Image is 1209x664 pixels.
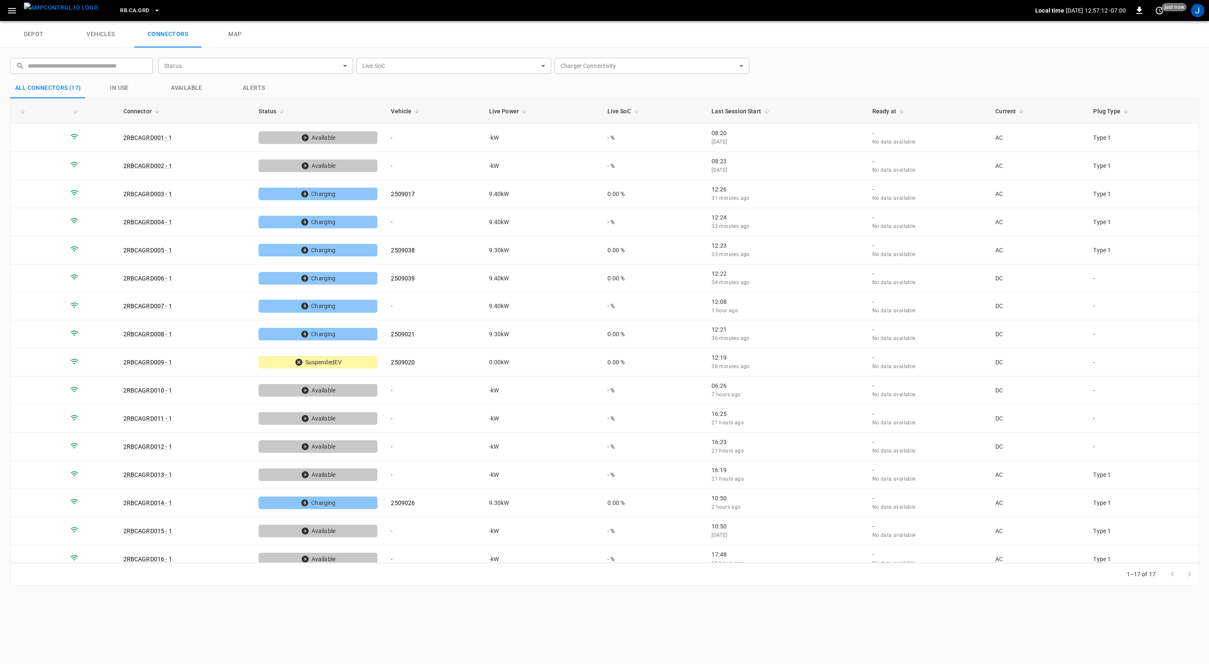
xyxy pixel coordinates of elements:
[1086,152,1199,180] td: Type 1
[712,213,859,222] p: 12:24
[123,219,172,225] a: 2RBCAGRD004 - 1
[872,129,982,137] p: -
[712,560,744,566] span: 19 hours ago
[482,264,601,293] td: 9.40 kW
[384,433,482,461] td: -
[482,180,601,208] td: 9.40 kW
[117,3,163,19] button: RB.CA.GRD
[995,106,1027,116] span: Current
[384,461,482,489] td: -
[989,489,1086,517] td: AC
[482,152,601,180] td: - kW
[712,139,727,145] span: [DATE]
[482,124,601,152] td: - kW
[712,363,750,369] span: 38 minutes ago
[1086,433,1199,461] td: -
[259,216,377,228] div: Charging
[601,124,705,152] td: - %
[391,359,415,366] a: 2509020
[482,348,601,376] td: 0.00 kW
[872,223,916,229] span: No data available
[1035,6,1064,15] p: Local time
[384,208,482,236] td: -
[123,191,172,197] a: 2RBCAGRD003 - 1
[120,6,149,16] span: RB.CA.GRD
[123,106,162,116] span: Connector
[872,438,982,446] p: -
[712,298,859,306] p: 12:08
[1066,6,1126,15] p: [DATE] 12:57:12 -07:00
[259,525,377,537] div: Available
[712,494,859,502] p: 10:50
[1086,180,1199,208] td: Type 1
[989,236,1086,264] td: AC
[601,320,705,348] td: 0.00 %
[989,405,1086,433] td: DC
[872,308,916,314] span: No data available
[989,545,1086,573] td: AC
[601,517,705,545] td: - %
[601,348,705,376] td: 0.00 %
[259,272,377,285] div: Charging
[259,106,287,116] span: Status
[259,412,377,425] div: Available
[872,494,982,502] p: -
[872,241,982,250] p: -
[384,152,482,180] td: -
[259,468,377,481] div: Available
[482,320,601,348] td: 9.30 kW
[259,244,377,256] div: Charging
[872,213,982,222] p: -
[712,129,859,137] p: 08:20
[259,384,377,397] div: Available
[1127,570,1156,578] p: 1–17 of 17
[134,21,201,48] a: connectors
[712,448,744,454] span: 21 hours ago
[872,550,982,559] p: -
[1086,489,1199,517] td: Type 1
[123,528,172,534] a: 2RBCAGRD015 - 1
[601,376,705,405] td: - %
[872,185,982,193] p: -
[601,208,705,236] td: - %
[1162,3,1187,11] span: just now
[872,363,916,369] span: No data available
[391,191,415,197] a: 2509017
[123,471,172,478] a: 2RBCAGRD013 - 1
[1086,124,1199,152] td: Type 1
[220,78,288,98] button: Alerts
[872,392,916,397] span: No data available
[1086,348,1199,376] td: -
[482,236,601,264] td: 9.30 kW
[391,499,415,506] a: 2509026
[712,532,727,538] span: [DATE]
[123,331,172,337] a: 2RBCAGRD008 - 1
[872,353,982,362] p: -
[712,438,859,446] p: 16:23
[391,247,415,254] a: 2509038
[259,300,377,312] div: Charging
[384,293,482,321] td: -
[989,348,1086,376] td: DC
[1093,106,1131,116] span: Plug Type
[123,415,172,422] a: 2RBCAGRD011 - 1
[607,106,642,116] span: Live SoC
[1086,293,1199,321] td: -
[201,21,269,48] a: map
[384,376,482,405] td: -
[259,188,377,200] div: Charging
[712,185,859,193] p: 12:26
[872,195,916,201] span: No data available
[482,517,601,545] td: - kW
[712,106,772,116] span: Last Session Start
[601,293,705,321] td: - %
[989,152,1086,180] td: AC
[1086,461,1199,489] td: Type 1
[123,275,172,282] a: 2RBCAGRD006 - 1
[712,241,859,250] p: 12:23
[1086,376,1199,405] td: -
[601,180,705,208] td: 0.00 %
[259,440,377,453] div: Available
[989,208,1086,236] td: AC
[872,335,916,341] span: No data available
